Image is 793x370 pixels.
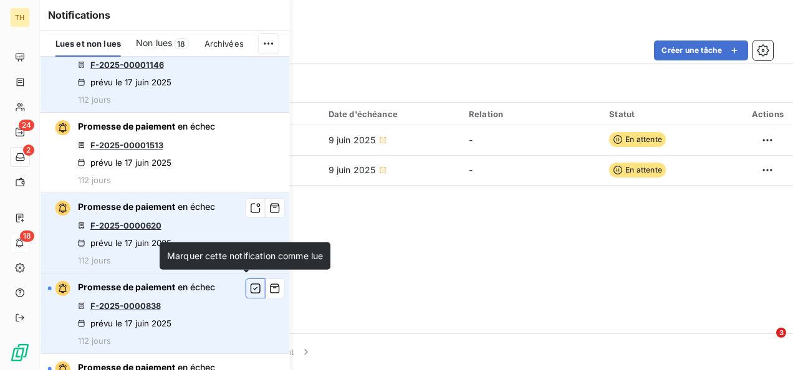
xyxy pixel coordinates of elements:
a: F-2025-00001146 [90,60,164,70]
div: prévu le 17 juin 2025 [78,238,171,248]
span: 24 [19,120,34,131]
span: 18 [20,230,34,242]
span: 112 jours [78,175,111,185]
button: F-2025-00001146prévu le 17 juin 2025112 jours [41,32,290,113]
div: prévu le 17 juin 2025 [78,158,171,168]
span: Promesse de paiement [78,201,175,212]
div: prévu le 17 juin 2025 [78,318,171,328]
div: prévu le 17 juin 2025 [78,77,171,87]
button: Promesse de paiement en échecF-2025-0000838prévu le 17 juin 2025112 jours [41,273,290,354]
td: - [461,155,602,185]
span: en échec [178,282,215,292]
span: 9 juin 2025 [329,164,376,176]
div: Date d'échéance [329,109,454,119]
button: Promesse de paiement en échecF-2025-00001513prévu le 17 juin 2025112 jours [41,113,290,193]
span: Promesse de paiement [78,282,175,292]
span: Promesse de paiement [78,121,175,131]
span: En attente [609,132,666,147]
span: Archivées [204,39,244,49]
span: Lues et non lues [55,39,121,49]
span: En attente [609,163,666,178]
span: Non lues [136,37,172,49]
span: 18 [173,38,189,49]
div: Relation [469,109,594,119]
span: Marquer cette notification comme lue [167,250,323,261]
img: Logo LeanPay [10,343,30,363]
h6: Notifications [48,7,282,22]
td: - [461,125,602,155]
button: Promesse de paiement en échecF-2025-0000620prévu le 17 juin 2025112 jours [41,193,290,273]
a: F-2025-00001513 [90,140,163,150]
span: 112 jours [78,336,111,346]
div: Statut [609,109,734,119]
span: 112 jours [78,95,111,105]
span: en échec [178,201,215,212]
iframe: Intercom live chat [751,328,781,358]
div: Actions [750,109,786,119]
a: F-2025-0000620 [90,221,161,230]
a: F-2025-0000838 [90,301,161,311]
span: 3 [776,328,786,338]
button: Créer une tâche [654,40,748,60]
div: TH [10,7,30,27]
span: 2 [23,145,34,156]
span: 112 jours [78,255,111,265]
span: en échec [178,121,215,131]
span: 9 juin 2025 [329,134,376,146]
